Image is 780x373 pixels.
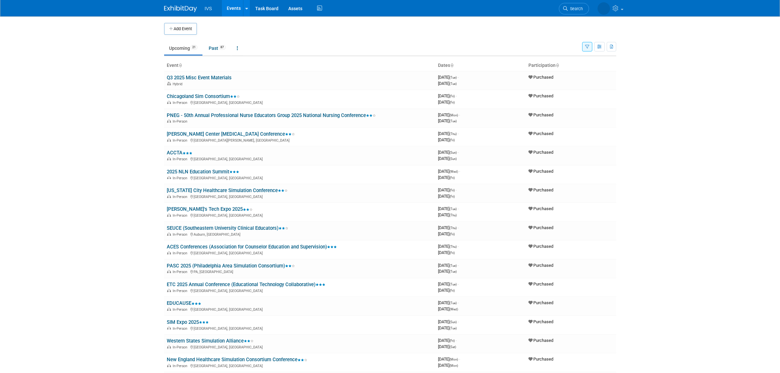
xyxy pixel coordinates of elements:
[449,358,458,361] span: (Mon)
[449,82,457,86] span: (Tue)
[167,269,433,274] div: PA, [GEOGRAPHIC_DATA]
[449,226,457,230] span: (Thu)
[449,339,455,343] span: (Fri)
[167,138,171,142] img: In-Person Event
[449,188,455,192] span: (Fri)
[438,81,457,86] span: [DATE]
[167,119,171,123] img: In-Person Event
[449,207,457,211] span: (Tue)
[173,157,189,161] span: In-Person
[449,251,455,255] span: (Fri)
[164,23,197,35] button: Add Event
[438,250,455,255] span: [DATE]
[456,187,457,192] span: -
[449,232,455,236] span: (Fri)
[173,213,189,218] span: In-Person
[435,60,526,71] th: Dates
[528,319,553,324] span: Purchased
[528,282,553,286] span: Purchased
[167,307,171,311] img: In-Person Event
[173,176,189,180] span: In-Person
[438,93,457,98] span: [DATE]
[449,213,457,217] span: (Thu)
[438,187,457,192] span: [DATE]
[438,225,459,230] span: [DATE]
[164,42,202,54] a: Upcoming21
[528,75,553,80] span: Purchased
[167,363,433,368] div: [GEOGRAPHIC_DATA], [GEOGRAPHIC_DATA]
[167,176,171,179] img: In-Person Event
[173,138,189,143] span: In-Person
[167,306,433,312] div: [GEOGRAPHIC_DATA], [GEOGRAPHIC_DATA]
[190,45,198,50] span: 21
[173,364,189,368] span: In-Person
[438,206,459,211] span: [DATE]
[458,75,459,80] span: -
[528,225,553,230] span: Purchased
[456,93,457,98] span: -
[167,344,433,349] div: [GEOGRAPHIC_DATA], [GEOGRAPHIC_DATA]
[167,244,337,250] a: ACES Conferences (Association for Counselor Education and Supervision)
[528,169,553,174] span: Purchased
[458,150,459,155] span: -
[167,137,433,143] div: [GEOGRAPHIC_DATA][PERSON_NAME], [GEOGRAPHIC_DATA]
[167,345,171,348] img: In-Person Event
[438,269,457,274] span: [DATE]
[167,93,240,99] a: Chicagoland Sim Consortium
[449,132,457,136] span: (Thu)
[167,100,433,105] div: [GEOGRAPHIC_DATA], [GEOGRAPHIC_DATA]
[438,137,455,142] span: [DATE]
[438,344,456,349] span: [DATE]
[526,60,616,71] th: Participation
[167,169,239,175] a: 2025 NLN Education Summit
[438,212,457,217] span: [DATE]
[438,156,457,161] span: [DATE]
[449,76,457,79] span: (Tue)
[173,326,189,331] span: In-Person
[179,63,182,68] a: Sort by Event Name
[598,2,610,15] img: Kyle Shelstad
[173,82,184,86] span: Hybrid
[528,244,553,249] span: Purchased
[438,169,460,174] span: [DATE]
[568,6,583,11] span: Search
[173,251,189,255] span: In-Person
[438,363,458,368] span: [DATE]
[173,270,189,274] span: In-Person
[438,175,455,180] span: [DATE]
[458,319,459,324] span: -
[438,319,459,324] span: [DATE]
[167,213,171,217] img: In-Person Event
[167,319,209,325] a: SIM Expo 2025
[449,113,458,117] span: (Mon)
[449,170,458,173] span: (Wed)
[167,157,171,160] img: In-Person Event
[167,251,171,254] img: In-Person Event
[458,300,459,305] span: -
[456,338,457,343] span: -
[167,289,171,292] img: In-Person Event
[458,263,459,268] span: -
[438,357,460,362] span: [DATE]
[438,263,459,268] span: [DATE]
[438,300,459,305] span: [DATE]
[459,112,460,117] span: -
[449,176,455,180] span: (Fri)
[173,101,189,105] span: In-Person
[438,131,459,136] span: [DATE]
[528,263,553,268] span: Purchased
[438,112,460,117] span: [DATE]
[438,338,457,343] span: [DATE]
[438,118,457,123] span: [DATE]
[167,195,171,198] img: In-Person Event
[458,244,459,249] span: -
[167,225,288,231] a: SEUCE (Southeastern University Clinical Educators)
[528,131,553,136] span: Purchased
[167,326,171,330] img: In-Person Event
[458,206,459,211] span: -
[167,364,171,367] img: In-Person Event
[528,187,553,192] span: Purchased
[449,119,457,123] span: (Tue)
[167,212,433,218] div: [GEOGRAPHIC_DATA], [GEOGRAPHIC_DATA]
[449,320,457,324] span: (Sun)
